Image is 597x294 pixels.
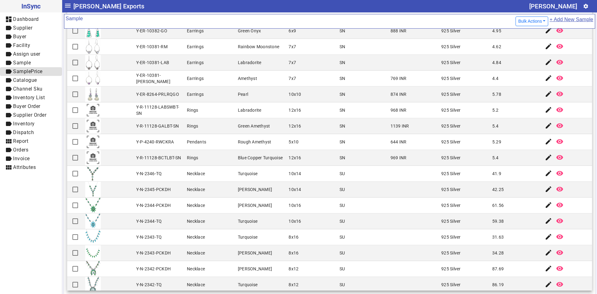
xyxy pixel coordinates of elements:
[136,123,179,129] div: Y-R-11128-GALBT-SN
[556,281,563,288] mat-icon: remove_red_eye
[85,213,101,229] img: 87017c72-c46a-498f-a13c-3a0bfe4ddf6c
[545,233,552,240] mat-icon: edit
[5,1,57,11] span: InSync
[391,155,407,161] div: 969 INR
[340,139,345,145] div: SN
[85,134,101,150] img: comingsoon.png
[391,28,407,34] div: 888 INR
[238,44,279,50] div: Rainbow Moonstone
[85,166,101,181] img: 36df5c23-c239-4fd5-973b-639d091fe286
[545,58,552,66] mat-icon: edit
[340,202,345,208] div: SU
[492,91,501,97] div: 5.78
[545,90,552,98] mat-icon: edit
[556,265,563,272] mat-icon: remove_red_eye
[136,170,162,177] div: Y-N-2346-TQ
[545,217,552,225] mat-icon: edit
[441,266,461,272] div: 925 Silver
[136,59,169,66] div: Y-ER-10381-LAB
[5,146,12,154] mat-icon: label
[238,59,261,66] div: Labradorite
[441,123,461,129] div: 925 Silver
[136,186,171,193] div: Y-N-2345-PCKDH
[238,186,272,193] div: [PERSON_NAME]
[289,28,296,34] div: 6x9
[545,138,552,145] mat-icon: edit
[391,91,407,97] div: 874 INR
[187,234,205,240] div: Necklace
[187,218,205,224] div: Necklace
[238,218,257,224] div: Turquoise
[556,138,563,145] mat-icon: remove_red_eye
[13,68,43,74] span: SamplePrice
[340,44,345,50] div: SN
[441,139,461,145] div: 925 Silver
[85,118,101,134] img: comingsoon.png
[340,218,345,224] div: SU
[187,186,205,193] div: Necklace
[5,111,12,119] mat-icon: label
[5,129,12,136] mat-icon: label
[5,120,12,128] mat-icon: label
[492,155,499,161] div: 5.4
[556,27,563,34] mat-icon: remove_red_eye
[556,217,563,225] mat-icon: remove_red_eye
[13,77,37,83] span: Catalogue
[545,74,552,82] mat-icon: edit
[391,139,407,145] div: 644 INR
[5,68,12,75] mat-icon: label
[492,202,504,208] div: 61.56
[289,282,298,288] div: 8x12
[289,250,298,256] div: 8x16
[556,249,563,256] mat-icon: remove_red_eye
[136,266,171,272] div: Y-N-2342-PCKDH
[492,107,499,113] div: 5.2
[391,123,409,129] div: 1139 INR
[238,282,257,288] div: Turquoise
[492,139,501,145] div: 5.29
[187,59,204,66] div: Earrings
[13,51,40,57] span: Assign user
[492,59,501,66] div: 4.84
[187,75,204,82] div: Earrings
[545,265,552,272] mat-icon: edit
[5,42,12,49] mat-icon: label
[340,91,345,97] div: SN
[13,16,39,22] span: Dashboard
[492,170,501,177] div: 41.9
[187,155,198,161] div: Rings
[289,59,296,66] div: 7x7
[441,186,461,193] div: 925 Silver
[85,71,101,86] img: 46fad302-c46c-4321-a48e-a5a0dd7cde31
[340,282,345,288] div: SU
[187,44,204,50] div: Earrings
[136,139,174,145] div: Y-P-4240-RWCKRA
[13,156,30,161] span: Invoice
[187,202,205,208] div: Necklace
[289,123,301,129] div: 12x16
[556,233,563,240] mat-icon: remove_red_eye
[64,2,72,9] mat-icon: menu
[238,91,248,97] div: Pearl
[136,202,171,208] div: Y-N-2344-PCKDH
[73,1,144,11] span: [PERSON_NAME] Exports
[289,155,301,161] div: 12x16
[187,266,205,272] div: Necklace
[13,147,28,153] span: Orders
[340,75,345,82] div: SN
[85,23,101,39] img: 27bbd301-68fc-41e3-8a09-3b5920088279
[13,25,32,31] span: Supplier
[340,266,345,272] div: SU
[441,202,461,208] div: 925 Silver
[441,234,461,240] div: 925 Silver
[289,139,298,145] div: 5x10
[85,55,101,70] img: 1e10cf81-92ac-4325-9994-a599a94a6288
[441,218,461,224] div: 925 Silver
[516,16,548,26] button: Bulk Actions
[238,123,270,129] div: Green Amethyst
[85,150,101,166] img: comingsoon.png
[136,44,168,50] div: Y-ER-10381-RM
[238,266,272,272] div: [PERSON_NAME]
[13,95,45,100] span: Inventory List
[5,138,12,145] mat-icon: view_module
